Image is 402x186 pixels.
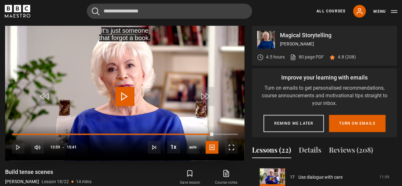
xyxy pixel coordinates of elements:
button: Lessons (22) [252,145,291,158]
button: Turn on emails [329,115,385,132]
p: Magical Storytelling [280,32,392,38]
span: - [63,145,64,149]
video-js: Video Player [5,26,244,161]
a: Use dialogue with care [298,174,343,181]
a: All Courses [317,8,345,14]
p: Turn on emails to get personalised recommendations, course announcements and motivational tips st... [257,84,392,107]
span: 15:41 [67,141,77,153]
input: Search [87,3,252,19]
svg: BBC Maestro [5,5,30,17]
button: Remind me later [263,115,324,132]
button: Reviews (208) [329,145,373,158]
span: auto [187,141,199,154]
div: Current quality: 1080p [187,141,199,154]
button: Toggle navigation [373,8,397,15]
button: Next Lesson [148,141,160,154]
p: 4.8 (208) [338,54,356,60]
button: Mute [31,141,44,154]
p: Improve your learning with emails [257,73,392,82]
p: 14 mins [76,178,92,185]
button: Playback Rate [167,141,180,153]
button: Fullscreen [225,141,238,154]
button: Captions [206,141,218,154]
button: Play [12,141,24,154]
button: Submit the search query [92,7,99,15]
p: [PERSON_NAME] [5,178,39,185]
span: 13:59 [50,141,60,153]
div: Progress Bar [12,134,238,135]
p: [PERSON_NAME] [280,41,392,47]
p: Lesson 18/22 [42,178,69,185]
a: 80 page PDF [290,54,324,60]
h1: Build tense scenes [5,168,92,176]
button: Details [299,145,321,158]
p: 4.5 hours [266,54,285,60]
